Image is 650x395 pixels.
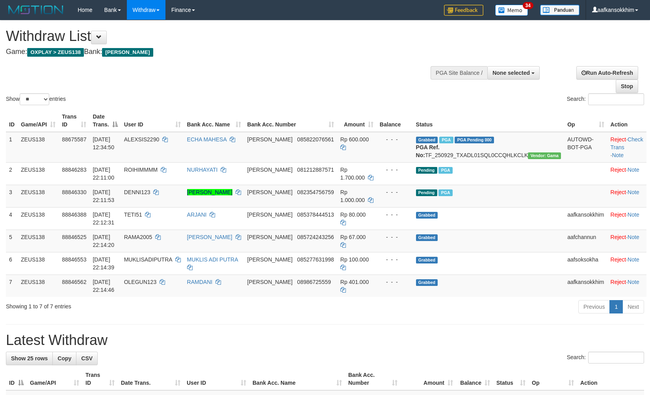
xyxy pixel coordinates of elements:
[340,279,369,285] span: Rp 401.000
[431,66,487,80] div: PGA Site Balance /
[416,257,438,263] span: Grabbed
[124,167,158,173] span: ROIHIMMMM
[58,355,71,362] span: Copy
[340,167,365,181] span: Rp 1.700.000
[611,167,626,173] a: Reject
[93,167,114,181] span: [DATE] 22:11:00
[247,167,293,173] span: [PERSON_NAME]
[380,166,410,174] div: - - -
[297,234,334,240] span: Copy 085724243256 to clipboard
[297,189,334,195] span: Copy 082354756759 to clipboard
[611,136,626,143] a: Reject
[93,279,114,293] span: [DATE] 22:14:46
[93,211,114,226] span: [DATE] 22:12:31
[416,234,438,241] span: Grabbed
[18,252,59,274] td: ZEUS138
[628,167,639,173] a: Note
[6,230,18,252] td: 5
[609,300,623,313] a: 1
[588,352,644,363] input: Search:
[297,167,334,173] span: Copy 081212887571 to clipboard
[416,167,437,174] span: Pending
[247,256,293,263] span: [PERSON_NAME]
[439,137,453,143] span: Marked by aafpengsreynich
[607,252,646,274] td: ·
[184,368,249,390] th: User ID: activate to sort column ascending
[607,162,646,185] td: ·
[6,93,66,105] label: Show entries
[380,188,410,196] div: - - -
[611,136,643,150] a: Check Trans
[495,5,528,16] img: Button%20Memo.svg
[6,332,644,348] h1: Latest Withdraw
[377,109,413,132] th: Balance
[523,2,533,9] span: 34
[380,256,410,263] div: - - -
[18,185,59,207] td: ZEUS138
[611,256,626,263] a: Reject
[577,368,644,390] th: Action
[628,234,639,240] a: Note
[27,48,84,57] span: OXPLAY > ZEUS138
[628,279,639,285] a: Note
[401,368,456,390] th: Amount: activate to sort column ascending
[622,300,644,313] a: Next
[187,136,227,143] a: ECHA MAHESA
[6,207,18,230] td: 4
[6,299,265,310] div: Showing 1 to 7 of 7 entries
[438,189,452,196] span: Marked by aafkaynarin
[93,234,114,248] span: [DATE] 22:14:20
[247,136,293,143] span: [PERSON_NAME]
[416,144,440,158] b: PGA Ref. No:
[93,256,114,271] span: [DATE] 22:14:39
[416,279,438,286] span: Grabbed
[380,278,410,286] div: - - -
[18,162,59,185] td: ZEUS138
[413,109,565,132] th: Status
[567,93,644,105] label: Search:
[20,93,49,105] select: Showentries
[121,109,184,132] th: User ID: activate to sort column ascending
[59,109,89,132] th: Trans ID: activate to sort column ascending
[124,189,150,195] span: DENNI123
[487,66,540,80] button: None selected
[6,4,66,16] img: MOTION_logo.png
[124,279,156,285] span: OLEGUN123
[607,274,646,297] td: ·
[455,137,494,143] span: PGA Pending
[540,5,579,15] img: panduan.png
[187,234,232,240] a: [PERSON_NAME]
[588,93,644,105] input: Search:
[564,252,607,274] td: aafsoksokha
[564,132,607,163] td: AUTOWD-BOT-PGA
[89,109,121,132] th: Date Trans.: activate to sort column descending
[340,189,365,203] span: Rp 1.000.000
[18,274,59,297] td: ZEUS138
[297,211,334,218] span: Copy 085378444513 to clipboard
[18,230,59,252] td: ZEUS138
[416,212,438,219] span: Grabbed
[340,234,366,240] span: Rp 67.000
[124,211,142,218] span: TETI51
[564,207,607,230] td: aafkansokkhim
[380,135,410,143] div: - - -
[616,80,638,93] a: Stop
[247,279,293,285] span: [PERSON_NAME]
[62,211,86,218] span: 88846388
[628,211,639,218] a: Note
[611,279,626,285] a: Reject
[578,300,610,313] a: Previous
[18,132,59,163] td: ZEUS138
[564,274,607,297] td: aafkansokkhim
[611,189,626,195] a: Reject
[247,211,293,218] span: [PERSON_NAME]
[611,234,626,240] a: Reject
[612,152,624,158] a: Note
[380,233,410,241] div: - - -
[628,189,639,195] a: Note
[76,352,98,365] a: CSV
[607,230,646,252] td: ·
[456,368,493,390] th: Balance: activate to sort column ascending
[187,256,238,263] a: MUKLIS ADI PUTRA
[337,109,377,132] th: Amount: activate to sort column ascending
